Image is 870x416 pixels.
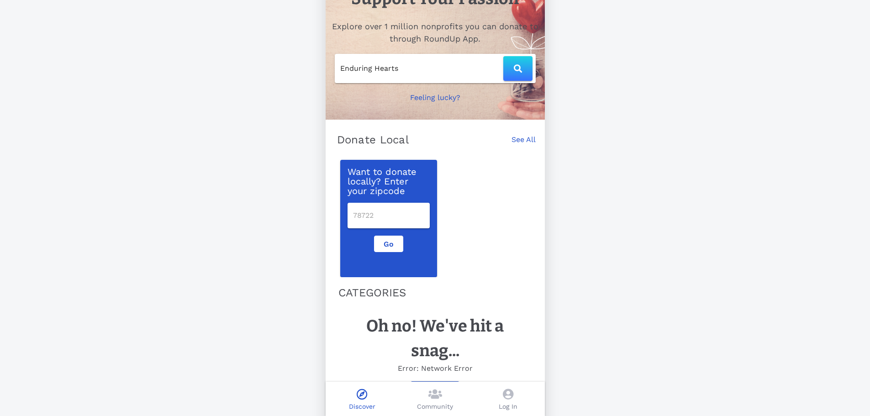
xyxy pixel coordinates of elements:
input: 78722 [353,208,424,223]
h1: Oh no! We've hit a snag... [344,314,527,363]
button: Go [374,236,403,252]
p: Log In [499,402,517,411]
span: Go [382,240,395,248]
p: CATEGORIES [338,284,532,301]
p: Error: Network Error [344,363,527,374]
p: Discover [349,402,375,411]
a: See All [511,134,536,154]
h2: Explore over 1 million nonprofits you can donate to through RoundUp App. [331,20,539,45]
p: Donate Local [337,132,409,147]
p: Feeling lucky? [410,92,460,103]
p: Want to donate locally? Enter your zipcode [348,167,430,195]
p: Community [417,402,453,411]
button: Try Again [411,381,459,398]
